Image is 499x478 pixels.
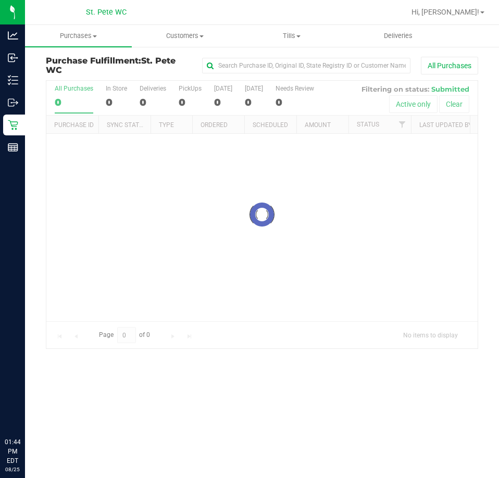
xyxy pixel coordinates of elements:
a: Customers [132,25,239,47]
inline-svg: Inventory [8,75,18,85]
span: Customers [132,31,238,41]
a: Purchases [25,25,132,47]
span: Deliveries [370,31,427,41]
button: All Purchases [421,57,478,74]
h3: Purchase Fulfillment: [46,56,190,74]
inline-svg: Inbound [8,53,18,63]
inline-svg: Reports [8,142,18,153]
inline-svg: Analytics [8,30,18,41]
span: Tills [239,31,345,41]
p: 01:44 PM EDT [5,437,20,466]
span: Purchases [25,31,132,41]
span: St. Pete WC [86,8,127,17]
span: St. Pete WC [46,56,176,75]
span: Hi, [PERSON_NAME]! [411,8,479,16]
inline-svg: Retail [8,120,18,130]
a: Deliveries [345,25,452,47]
a: Tills [239,25,345,47]
inline-svg: Outbound [8,97,18,108]
input: Search Purchase ID, Original ID, State Registry ID or Customer Name... [202,58,410,73]
p: 08/25 [5,466,20,473]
